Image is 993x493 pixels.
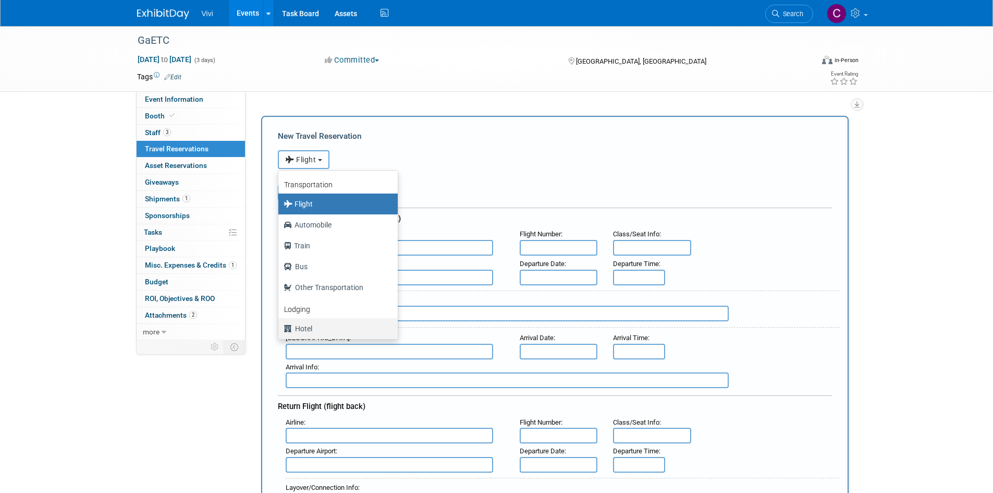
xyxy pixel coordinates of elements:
a: Sponsorships [137,208,245,224]
span: Departure Date [520,260,565,268]
span: Sponsorships [145,211,190,220]
small: : [286,447,337,455]
span: Arrival Date [520,334,554,342]
small: : [520,230,562,238]
a: more [137,324,245,340]
span: Shipments [145,195,190,203]
span: Class/Seat Info [613,230,659,238]
span: Attachments [145,311,197,319]
a: Staff3 [137,125,245,141]
label: Bus [284,258,387,275]
a: Giveaways [137,174,245,190]
label: Train [284,237,387,254]
label: Flight [284,196,387,212]
img: Cassie Lapp [827,4,847,23]
span: Departure Airport [286,447,336,455]
span: to [160,55,169,64]
i: Booth reservation complete [169,113,175,118]
small: : [613,230,661,238]
a: Misc. Expenses & Credits1 [137,257,245,273]
td: Toggle Event Tabs [224,340,245,354]
a: Search [765,5,813,23]
small: : [613,447,660,455]
small: : [613,418,661,426]
span: 2 [189,311,197,319]
span: Flight Number [520,418,561,426]
span: Misc. Expenses & Credits [145,261,237,269]
span: Class/Seat Info [613,418,659,426]
small: : [520,447,566,455]
a: Booth [137,108,245,124]
div: Event Format [752,54,859,70]
a: Event Information [137,91,245,107]
div: In-Person [834,56,859,64]
span: Departure Time [613,447,659,455]
span: Event Information [145,95,203,103]
span: Flight [285,155,316,164]
span: 1 [229,261,237,269]
b: Transportation [284,181,333,189]
span: Staff [145,128,171,137]
small: : [520,260,566,268]
span: 1 [182,195,190,202]
td: Tags [137,71,181,82]
a: Lodging [278,298,398,318]
td: Personalize Event Tab Strip [206,340,224,354]
span: Arrival Time [613,334,648,342]
small: : [286,363,319,371]
span: [DATE] [DATE] [137,55,192,64]
button: Flight [278,150,329,169]
button: Committed [321,55,383,66]
small: : [520,418,562,426]
a: ROI, Objectives & ROO [137,291,245,307]
span: Departure Time [613,260,659,268]
small: : [520,334,555,342]
span: [GEOGRAPHIC_DATA], [GEOGRAPHIC_DATA] [576,57,706,65]
div: GaETC [134,31,798,50]
a: Tasks [137,224,245,241]
span: Airline [286,418,304,426]
label: Hotel [284,320,387,337]
label: Other Transportation [284,279,387,296]
img: Format-Inperson.png [822,56,832,64]
a: Shipments1 [137,191,245,207]
div: Booking Confirmation Number: [278,169,832,185]
span: Flight Number [520,230,561,238]
label: Automobile [284,217,387,233]
a: Playbook [137,241,245,257]
span: Vivi [202,9,213,18]
span: Arrival Info [286,363,317,371]
a: Budget [137,274,245,290]
span: Asset Reservations [145,161,207,170]
a: Transportation [278,173,398,194]
a: Asset Reservations [137,158,245,174]
b: Lodging [284,305,310,314]
span: Return Flight (flight back) [278,402,365,411]
small: : [286,418,305,426]
span: Search [779,10,803,18]
small: : [613,260,660,268]
span: Departure Date [520,447,565,455]
a: Travel Reservations [137,141,245,157]
span: (3 days) [193,57,215,64]
span: Booth [145,112,177,120]
small: : [286,484,360,491]
div: Event Rating [830,71,858,77]
span: ROI, Objectives & ROO [145,294,215,303]
div: New Travel Reservation [278,130,832,142]
span: more [143,328,160,336]
span: Giveaways [145,178,179,186]
span: Tasks [144,228,162,236]
span: Playbook [145,244,175,252]
span: Budget [145,278,168,286]
a: Attachments2 [137,307,245,323]
a: Edit [164,74,181,81]
img: ExhibitDay [137,9,189,19]
span: Layover/Connection Info [286,484,358,491]
body: Rich Text Area. Press ALT-0 for help. [6,4,539,15]
span: 3 [163,128,171,136]
small: : [613,334,649,342]
span: Travel Reservations [145,145,209,153]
